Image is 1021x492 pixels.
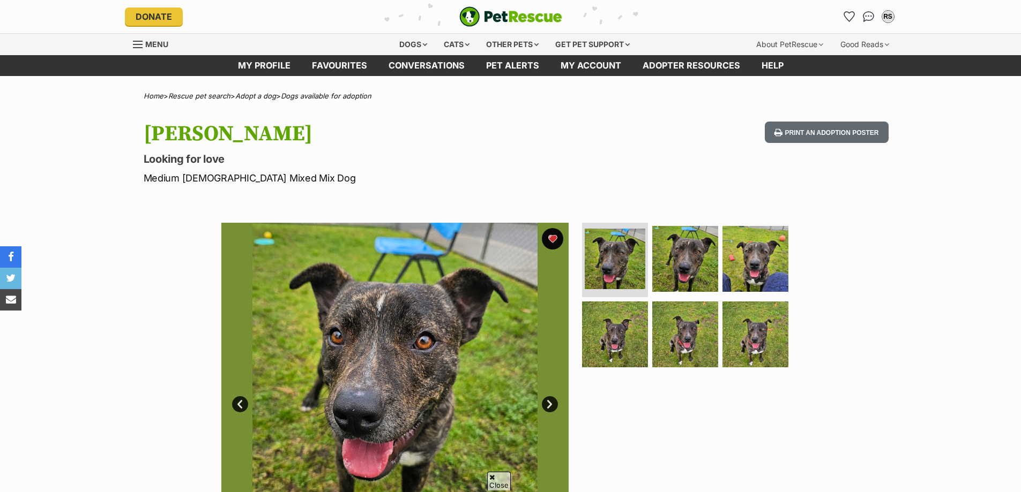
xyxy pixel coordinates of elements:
[863,11,874,22] img: chat-41dd97257d64d25036548639549fe6c8038ab92f7586957e7f3b1b290dea8141.svg
[459,6,562,27] a: PetRescue
[652,226,718,292] img: Photo of Arlo
[436,34,477,55] div: Cats
[751,55,794,76] a: Help
[232,396,248,412] a: Prev
[550,55,632,76] a: My account
[168,92,230,100] a: Rescue pet search
[722,226,788,292] img: Photo of Arlo
[145,40,168,49] span: Menu
[585,229,645,289] img: Photo of Arlo
[117,92,905,100] div: > > >
[833,34,897,55] div: Good Reads
[883,11,893,22] div: RS
[479,34,546,55] div: Other pets
[652,301,718,367] img: Photo of Arlo
[841,8,858,25] a: Favourites
[880,8,897,25] button: My account
[722,301,788,367] img: Photo of Arlo
[301,55,378,76] a: Favourites
[378,55,475,76] a: conversations
[235,92,276,100] a: Adopt a dog
[582,301,648,367] img: Photo of Arlo
[542,228,563,249] button: favourite
[765,122,888,143] button: Print an adoption poster
[281,92,371,100] a: Dogs available for adoption
[542,396,558,412] a: Next
[459,6,562,27] img: logo-e224e6f780fb5917bec1dbf3a21bbac754714ae5b6737aabdf751b685950b380.svg
[548,34,637,55] div: Get pet support
[860,8,877,25] a: Conversations
[841,8,897,25] ul: Account quick links
[749,34,831,55] div: About PetRescue
[133,34,176,53] a: Menu
[487,472,511,490] span: Close
[144,152,597,166] p: Looking for love
[475,55,550,76] a: Pet alerts
[125,7,183,26] a: Donate
[144,92,163,100] a: Home
[392,34,435,55] div: Dogs
[227,55,301,76] a: My profile
[144,171,597,185] p: Medium [DEMOGRAPHIC_DATA] Mixed Mix Dog
[144,122,597,146] h1: [PERSON_NAME]
[632,55,751,76] a: Adopter resources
